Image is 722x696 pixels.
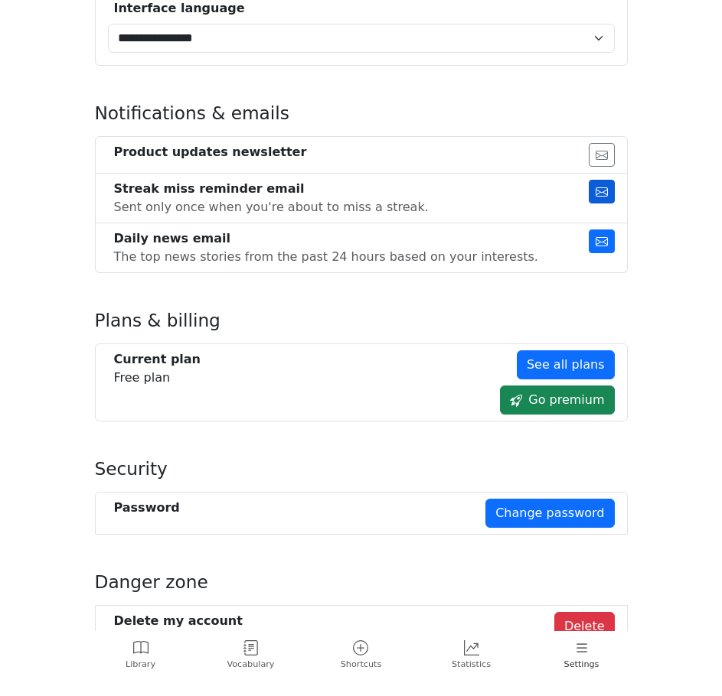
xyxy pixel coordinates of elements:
[86,634,196,678] a: Library
[227,659,274,672] span: Vocabulary
[500,385,614,415] a: Go premium
[517,350,615,379] a: See all plans
[95,102,628,124] h4: Notifications & emails
[554,612,615,641] button: Delete
[564,659,599,672] span: Settings
[114,612,300,630] div: Delete my account
[95,310,628,331] h4: Plans & billing
[114,143,307,161] div: Product updates newsletter
[485,499,614,528] a: Change password
[527,634,637,678] a: Settings
[452,659,491,672] span: Statistics
[114,198,429,216] div: Sent only once when you're about to miss a streak.
[114,248,538,266] div: The top news stories from the past 24 hours based on your interests.
[95,458,628,480] h4: Security
[341,659,381,672] span: Shortcuts
[417,634,527,678] a: Statistics
[95,571,628,593] h4: Danger zone
[114,350,201,369] div: Current plan
[335,634,387,678] a: Shortcuts
[114,180,429,198] div: Streak miss reminder email
[114,350,201,387] div: Free plan
[114,630,300,649] div: This action cannot be undone.
[108,24,615,53] select: Select Interface Language
[114,499,180,517] div: Password
[114,229,538,248] div: Daily news email
[196,634,306,678] a: Vocabulary
[126,659,155,672] span: Library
